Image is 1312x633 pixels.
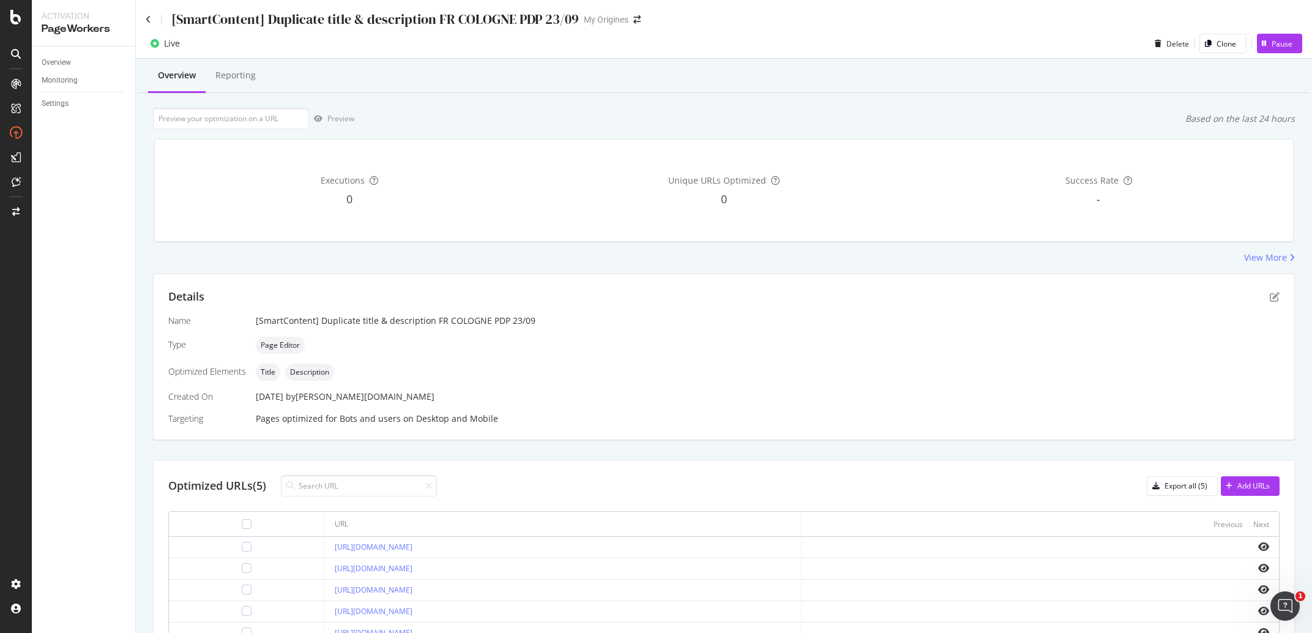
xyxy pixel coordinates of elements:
div: Optimized Elements [168,365,246,378]
button: Add URLs [1221,476,1280,496]
div: [SmartContent] Duplicate title & description FR COLOGNE PDP 23/09 [256,315,1280,327]
a: View More [1244,252,1295,264]
a: Monitoring [42,74,127,87]
iframe: Intercom live chat [1270,591,1300,621]
span: Success Rate [1065,174,1119,186]
a: Settings [42,97,127,110]
div: Next [1253,519,1269,530]
span: - [1097,192,1100,206]
div: Clone [1217,39,1236,49]
span: 0 [721,192,727,206]
div: Pages optimized for on [256,413,1280,425]
div: Optimized URLs (5) [168,478,266,494]
div: neutral label [256,337,305,354]
input: Preview your optimization on a URL [153,108,309,129]
button: Pause [1257,34,1302,53]
div: Monitoring [42,74,78,87]
div: Export all (5) [1165,481,1207,491]
span: Title [261,369,275,376]
div: Previous [1213,519,1243,530]
div: neutral label [285,364,334,381]
span: 1 [1295,591,1305,601]
div: [DATE] [256,391,1280,403]
div: View More [1244,252,1287,264]
i: eye [1258,606,1269,616]
div: URL [335,519,348,530]
div: Live [164,37,180,50]
div: Activation [42,10,125,22]
div: Type [168,339,246,351]
i: eye [1258,585,1269,594]
div: Preview [327,113,354,124]
div: Add URLs [1237,481,1270,491]
div: Targeting [168,413,246,425]
div: arrow-right-arrow-left [633,15,641,24]
div: [SmartContent] Duplicate title & description FR COLOGNE PDP 23/09 [171,10,579,29]
button: Export all (5) [1147,476,1218,496]
div: PageWorkers [42,22,125,36]
button: Previous [1213,517,1243,531]
div: Created On [168,391,246,403]
div: Based on the last 24 hours [1185,113,1295,125]
i: eye [1258,563,1269,573]
div: Overview [158,69,196,81]
div: Overview [42,56,71,69]
a: [URL][DOMAIN_NAME] [335,606,412,616]
span: Page Editor [261,342,300,349]
div: Name [168,315,246,327]
input: Search URL [281,475,437,496]
button: Delete [1150,34,1189,53]
div: Delete [1166,39,1189,49]
div: My Origines [584,13,628,26]
button: Clone [1199,34,1247,53]
button: Preview [309,109,354,129]
div: Settings [42,97,69,110]
div: Reporting [215,69,256,81]
a: Overview [42,56,127,69]
a: [URL][DOMAIN_NAME] [335,563,412,574]
a: Click to go back [146,15,151,24]
div: by [PERSON_NAME][DOMAIN_NAME] [286,391,434,403]
div: Desktop and Mobile [416,413,498,425]
button: Next [1253,517,1269,531]
span: Description [290,369,329,376]
div: Pause [1272,39,1292,49]
div: pen-to-square [1270,292,1280,302]
i: eye [1258,542,1269,552]
span: Executions [321,174,365,186]
a: [URL][DOMAIN_NAME] [335,542,412,552]
div: neutral label [256,364,280,381]
a: [URL][DOMAIN_NAME] [335,585,412,595]
span: Unique URLs Optimized [668,174,766,186]
span: 0 [346,192,352,206]
div: Details [168,289,204,305]
div: Bots and users [340,413,401,425]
